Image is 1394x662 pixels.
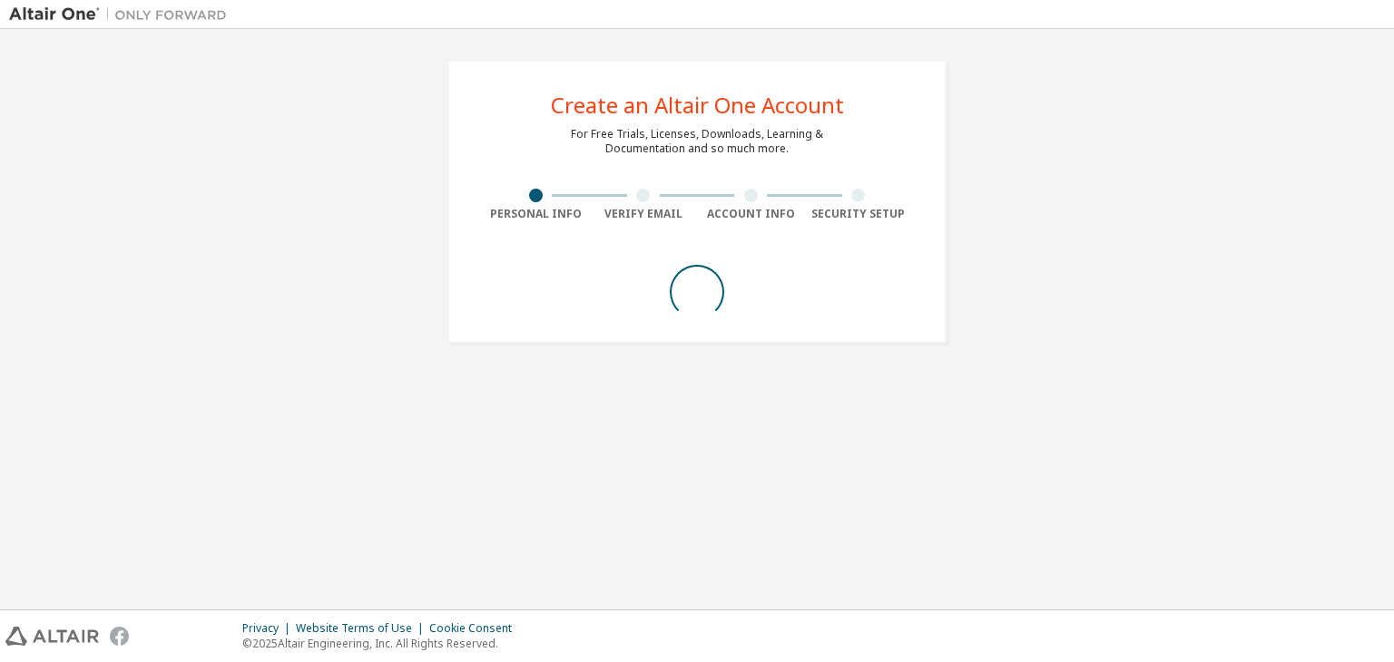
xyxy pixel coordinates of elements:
[296,621,429,636] div: Website Terms of Use
[110,627,129,646] img: facebook.svg
[429,621,523,636] div: Cookie Consent
[482,207,590,221] div: Personal Info
[590,207,698,221] div: Verify Email
[242,621,296,636] div: Privacy
[571,127,823,156] div: For Free Trials, Licenses, Downloads, Learning & Documentation and so much more.
[5,627,99,646] img: altair_logo.svg
[551,94,844,116] div: Create an Altair One Account
[242,636,523,651] p: © 2025 Altair Engineering, Inc. All Rights Reserved.
[697,207,805,221] div: Account Info
[9,5,236,24] img: Altair One
[805,207,913,221] div: Security Setup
